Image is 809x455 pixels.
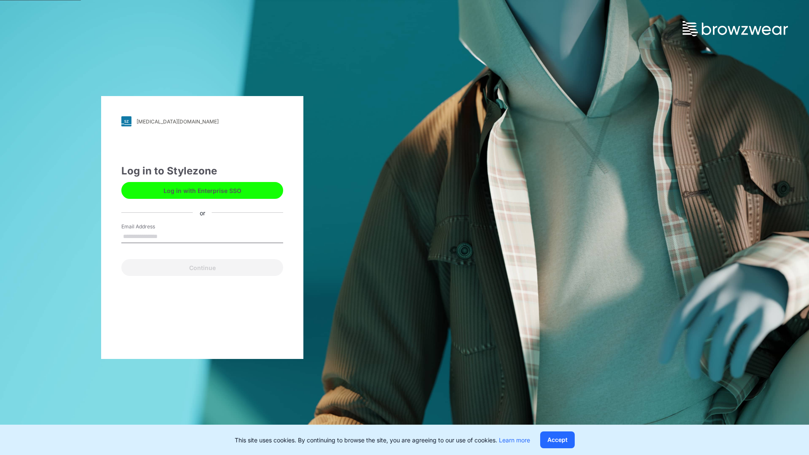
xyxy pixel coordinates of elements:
[235,436,530,444] p: This site uses cookies. By continuing to browse the site, you are agreeing to our use of cookies.
[683,21,788,36] img: browzwear-logo.73288ffb.svg
[121,116,283,126] a: [MEDICAL_DATA][DOMAIN_NAME]
[121,163,283,179] div: Log in to Stylezone
[499,436,530,444] a: Learn more
[121,116,131,126] img: svg+xml;base64,PHN2ZyB3aWR0aD0iMjgiIGhlaWdodD0iMjgiIHZpZXdCb3g9IjAgMCAyOCAyOCIgZmlsbD0ibm9uZSIgeG...
[121,223,180,230] label: Email Address
[193,208,212,217] div: or
[137,118,219,125] div: [MEDICAL_DATA][DOMAIN_NAME]
[121,182,283,199] button: Log in with Enterprise SSO
[540,431,575,448] button: Accept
